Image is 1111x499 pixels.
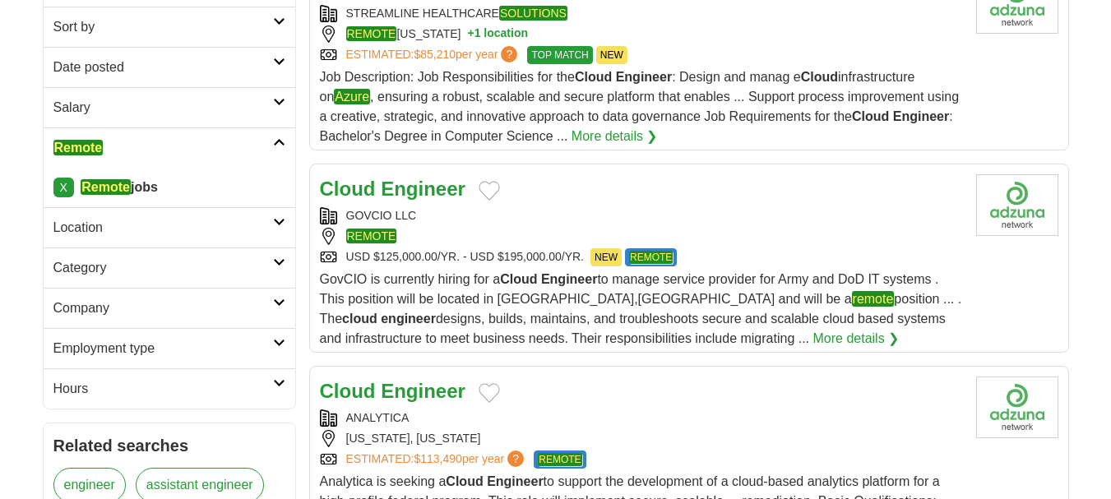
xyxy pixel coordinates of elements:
strong: cloud [342,312,377,326]
strong: Engineer [381,380,465,402]
span: $113,490 [414,452,461,465]
em: Azure [334,89,370,104]
div: [US_STATE], [US_STATE] [320,430,963,447]
h2: Company [53,298,273,318]
span: TOP MATCH [527,46,592,64]
a: Company [44,288,295,328]
a: Remote [44,127,295,168]
a: Category [44,247,295,288]
span: [US_STATE] [346,25,461,43]
strong: Cloud [320,178,376,200]
a: Salary [44,87,295,127]
span: $85,210 [414,48,456,61]
a: Hours [44,368,295,409]
a: X [53,178,74,197]
h2: Sort by [53,17,273,37]
strong: jobs [81,179,158,195]
strong: Cloud [500,272,537,286]
div: ANALYTICA [320,409,963,427]
span: ? [507,450,524,467]
h2: Hours [53,379,273,399]
strong: Cloud [320,380,376,402]
strong: engineer [381,312,436,326]
div: GOVCIO LLC [320,207,963,224]
h2: Category [53,258,273,278]
button: Add to favorite jobs [479,181,500,201]
span: + [467,25,474,43]
strong: Engineer [381,178,465,200]
div: USD $125,000.00/YR. - USD $195,000.00/YR. [320,248,963,266]
h2: Date posted [53,58,273,77]
strong: Cloud [852,109,889,123]
em: REMOTE [346,26,397,41]
strong: Cloud [801,70,838,84]
em: REMOTE [629,251,673,264]
div: STREAMLINE HEALTHCARE [320,5,963,22]
em: REMOTE [346,229,397,243]
a: Location [44,207,295,247]
span: NEW [590,248,622,266]
img: Company logo [976,174,1058,236]
a: ESTIMATED:$113,490per year? [346,450,528,469]
strong: Engineer [616,70,672,84]
span: Job Description: Job Responsibilities for the : Design and manag e infrastructure on , ensuring a... [320,70,960,143]
a: Employment type [44,328,295,368]
a: Cloud Engineer [320,380,465,402]
h2: Location [53,218,273,238]
button: +1 location [467,25,528,43]
h2: Salary [53,98,273,118]
span: NEW [596,46,627,64]
a: Cloud Engineer [320,178,465,200]
span: ? [501,46,517,62]
h2: Related searches [53,433,285,458]
button: Add to favorite jobs [479,383,500,403]
em: Remote [53,140,104,155]
strong: Engineer [893,109,949,123]
a: Date posted [44,47,295,87]
em: REMOTE [538,453,581,466]
span: GovCIO is currently hiring for a to manage service provider for Army and DoD IT systems . This po... [320,272,962,345]
strong: Engineer [487,474,543,488]
a: More details ❯ [572,127,658,146]
strong: Engineer [541,272,597,286]
em: SOLUTIONS [499,6,567,21]
a: More details ❯ [813,329,900,349]
a: Sort by [44,7,295,47]
strong: Cloud [575,70,612,84]
strong: Cloud [446,474,483,488]
em: Remote [81,179,131,195]
em: remote [852,291,895,307]
h2: Employment type [53,339,273,358]
a: ESTIMATED:$85,210per year? [346,46,521,64]
img: Company logo [976,377,1058,438]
